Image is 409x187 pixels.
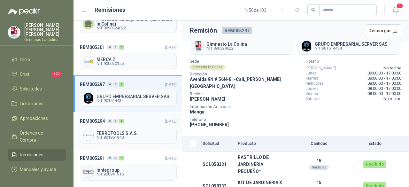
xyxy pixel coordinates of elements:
span: REM005294 [80,118,105,125]
div: 0 [113,119,118,123]
div: 0 [113,156,118,160]
span: [DATE] [165,156,177,161]
span: Información Adicional [190,105,300,108]
span: Aprobaciones [20,115,48,122]
span: 08:00:00 - 17:00:00 [367,71,401,76]
div: Recibido [363,160,386,168]
span: Menga [190,109,204,114]
span: [DATE] [165,45,177,50]
img: Company Logo [83,130,94,141]
span: [PERSON_NAME] [305,66,336,71]
div: 2 [119,82,124,87]
h3: Remisión [190,26,217,35]
span: FERROTOOLS S.A.S. [96,131,174,136]
div: 1 - 50 de 103 [244,5,287,15]
span: NIT 900941915 [96,172,174,176]
div: 2 [119,119,124,123]
a: Inicio [8,53,66,66]
a: Licitaciones [8,97,66,110]
h1: Remisiones [95,5,125,14]
th: Seleccionar/deseleccionar [182,136,200,152]
a: Chat177 [8,68,66,80]
a: REM005297002[DATE] Company LogoGRUPO EMPRESARIAL SERVER SASNIT 901514434 [73,75,182,112]
span: 1 [396,3,403,9]
div: Gimnasio La Colina [190,65,225,70]
span: NIT 890324022 [206,46,247,50]
span: Inicio [20,56,30,63]
div: 0 [107,45,112,50]
span: 177 [51,72,62,77]
button: 1 [390,4,401,16]
p: Gimnasio La Colina [24,38,66,42]
span: Recibe [190,92,300,96]
span: REM005297 [80,81,105,88]
span: Licitaciones [20,100,43,107]
span: Avenida 9N # 56N-81 - Cali , [PERSON_NAME][GEOGRAPHIC_DATA] [190,77,281,89]
p: [PERSON_NAME] [PERSON_NAME] [PERSON_NAME] [24,23,66,36]
span: NIT 900020155 [96,62,174,66]
span: Martes [305,76,318,81]
span: 08:00:00 - 17:00:00 [367,81,401,86]
span: Lunes [305,71,317,76]
span: 08:00:00 - 17:00:00 [367,76,401,81]
div: 0 [107,82,112,87]
span: Sábado [305,96,320,101]
span: 08:00:00 - 17:00:00 [367,91,401,96]
span: Inntegroup [96,168,174,172]
button: Descargar [365,24,402,37]
span: search [311,8,316,12]
td: RASTRILLO DE JARDINERIA PEQUEÑO* [235,152,287,177]
span: GRUPO EMPRESARIAL SERVER SAS [315,42,388,46]
th: Solicitud [200,136,235,152]
div: 0 [107,156,112,160]
span: Órdenes de Compra [20,129,60,144]
div: 0 [113,45,118,50]
div: 4 [119,156,124,160]
th: Cantidad [287,136,351,152]
div: 0 [113,82,118,87]
span: Miércoles [305,81,324,86]
img: Company Logo [8,26,20,38]
span: 08:00:00 - 17:00:00 [367,86,401,91]
span: Dirección [190,73,300,76]
img: Company Logo [83,167,94,177]
div: 3 [119,45,124,50]
span: Manuales y ayuda [20,166,56,173]
span: Viernes [305,91,319,96]
img: Logo peakr [8,8,40,15]
img: Company Logo [83,56,94,67]
span: REM005297 [222,27,252,34]
span: REM005301 [80,44,105,51]
span: [DATE] [165,119,177,124]
img: Company Logo [193,41,204,51]
span: No recibe [383,66,401,71]
a: Manuales y ayuda [8,163,66,175]
span: Horario [305,60,401,63]
td: SOL058331 [200,152,235,177]
span: Proveedores Caja Menor (Gimnasio la Colina) [96,17,174,26]
div: Unidades [309,165,329,170]
span: [PHONE_NUMBER] [190,122,229,127]
a: REM005294002[DATE] Company LogoFERROTOOLS S.A.S.NIT 901861940 [73,112,182,149]
th: Producto [235,136,287,152]
span: NIT 901514434 [315,46,388,50]
a: Remisiones [8,149,66,161]
span: NIT 901514434 [96,99,174,103]
th: Estado [351,136,399,152]
span: Solicitudes [20,85,42,92]
span: Jueves [305,86,319,91]
span: Chat [20,71,29,78]
span: REM005291 [80,155,105,162]
div: 0 [107,119,112,123]
a: Solicitudes [8,83,66,95]
span: NIT 0890324022 [96,26,174,30]
span: GRUPO EMPRESARIAL SERVER SAS [96,94,174,99]
span: NIT 901861940 [96,136,174,139]
span: MERCA Z [96,57,174,62]
p: 15 [289,180,348,185]
span: Teléfono [190,118,300,121]
img: Company Logo [83,93,94,104]
span: Gimnasio La Colina [206,42,247,46]
td: Recibido [351,152,399,177]
p: 15 [289,158,348,163]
